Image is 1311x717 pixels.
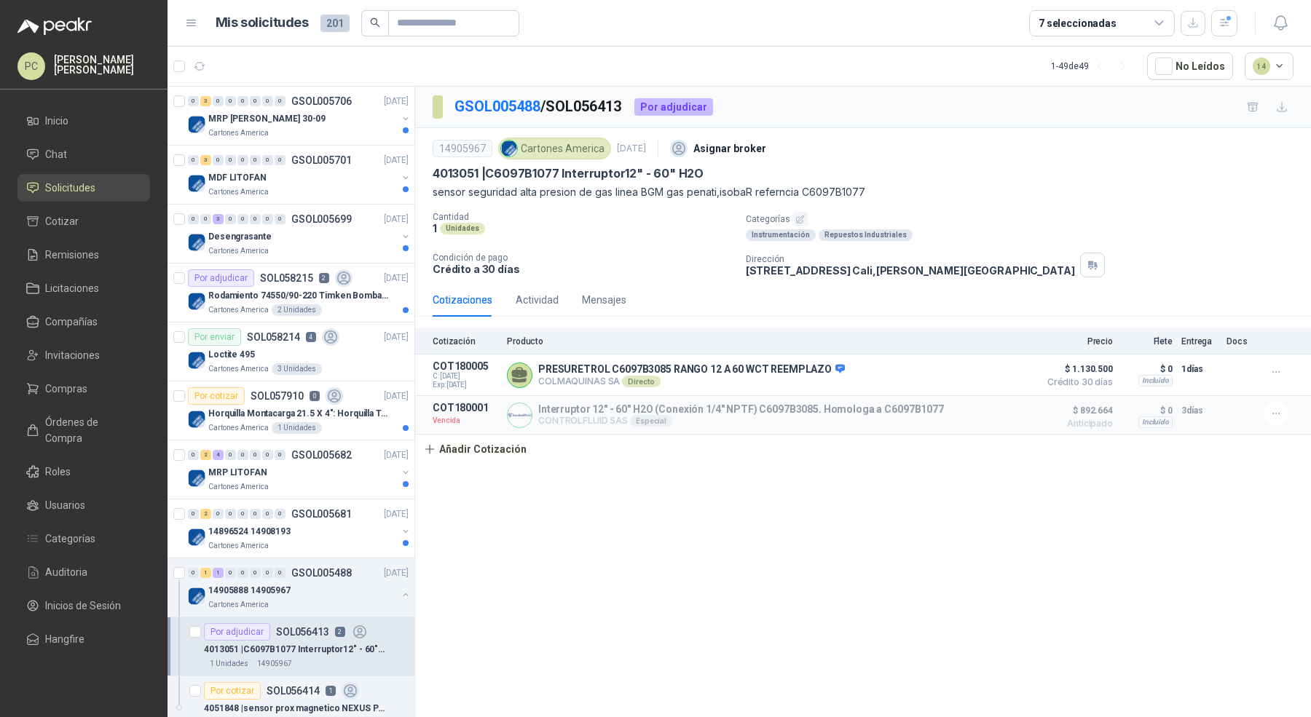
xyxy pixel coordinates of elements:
[433,413,498,428] p: Vencida
[250,155,261,165] div: 0
[257,658,292,670] p: 14905967
[208,481,269,493] p: Cartones America
[17,458,150,486] a: Roles
[45,414,136,446] span: Órdenes de Compra
[433,336,498,346] p: Cotización
[208,466,267,480] p: MRP LITOFAN
[208,245,269,257] p: Cartones America
[1040,360,1113,378] span: $ 1.130.500
[225,96,236,106] div: 0
[45,280,99,296] span: Licitaciones
[17,408,150,452] a: Órdenes de Compra
[262,568,273,578] div: 0
[1040,402,1113,419] span: $ 892.664
[1227,336,1256,346] p: Docs
[433,263,734,275] p: Crédito a 30 días
[208,540,269,552] p: Cartones America
[260,273,313,283] p: SOL058215
[433,140,492,157] div: 14905967
[45,497,85,513] span: Usuarios
[250,96,261,106] div: 0
[188,411,205,428] img: Company Logo
[208,171,267,185] p: MDF LITOFAN
[188,509,199,519] div: 0
[188,96,199,106] div: 0
[188,155,199,165] div: 0
[1147,52,1233,80] button: No Leídos
[370,17,380,28] span: search
[17,525,150,552] a: Categorías
[213,214,224,224] div: 3
[501,140,517,157] img: Company Logo
[310,391,320,401] p: 0
[45,247,99,263] span: Remisiones
[267,686,320,696] p: SOL056414
[440,223,485,234] div: Unidades
[17,274,150,302] a: Licitaciones
[188,151,412,198] a: 0 3 0 0 0 0 0 0 GSOL005701[DATE] Company LogoMDF LITOFANCartones America
[225,450,236,460] div: 0
[208,407,390,421] p: Horquilla Montacarga 21.5 X 4": Horquilla Telescopica Overall size 2108 x 660 x 324mm
[45,213,79,229] span: Cotizar
[17,241,150,269] a: Remisiones
[433,381,498,389] span: Exp: [DATE]
[213,509,224,519] div: 0
[188,470,205,487] img: Company Logo
[433,292,492,308] div: Cotizaciones
[250,568,261,578] div: 0
[272,422,322,434] div: 1 Unidades
[188,116,205,133] img: Company Logo
[746,229,816,241] div: Instrumentación
[1040,336,1113,346] p: Precio
[306,332,316,342] p: 4
[291,568,352,578] p: GSOL005488
[693,140,766,157] p: Asignar broker
[433,166,704,181] p: 4013051 | C6097B1077 Interruptor12" - 60" H2O
[208,127,269,139] p: Cartones America
[237,155,248,165] div: 0
[45,314,98,330] span: Compañías
[17,592,150,619] a: Inicios de Sesión
[188,564,412,611] a: 0 1 1 0 0 0 0 0 GSOL005488[DATE] Company Logo14905888 14905967Cartones America
[17,558,150,586] a: Auditoria
[17,17,92,35] img: Logo peakr
[538,363,845,376] p: PRESURETROL C6097B3085 RANGO 12 A 60 WCT REEMPLAZO
[291,214,352,224] p: GSOL005699
[17,625,150,653] a: Hangfire
[168,264,414,322] a: Por adjudicarSOL0582152[DATE] Company LogoRodamiento 74550/90-220 Timken BombaVG40Cartones Americ...
[17,491,150,519] a: Usuarios
[45,180,95,196] span: Solicitudes
[204,658,254,670] div: 1 Unidades
[516,292,559,308] div: Actividad
[168,381,414,440] a: Por cotizarSOL0579100[DATE] Company LogoHorquilla Montacarga 21.5 X 4": Horquilla Telescopica Ove...
[320,15,350,32] span: 201
[225,214,236,224] div: 0
[45,464,71,480] span: Roles
[188,352,205,369] img: Company Logo
[225,509,236,519] div: 0
[498,138,611,159] div: Cartones America
[384,566,409,580] p: [DATE]
[225,568,236,578] div: 0
[247,332,300,342] p: SOL058214
[250,214,261,224] div: 0
[213,568,224,578] div: 1
[204,682,261,700] div: Por cotizar
[1181,336,1218,346] p: Entrega
[275,568,286,578] div: 0
[433,212,734,222] p: Cantidad
[45,381,87,397] span: Compras
[213,96,224,106] div: 0
[208,289,390,303] p: Rodamiento 74550/90-220 Timken BombaVG40
[1181,402,1218,419] p: 3 días
[622,376,661,387] div: Directo
[335,627,345,637] p: 2
[237,509,248,519] div: 0
[819,229,913,241] div: Repuestos Industriales
[746,212,1305,226] p: Categorías
[272,363,322,375] div: 3 Unidades
[188,293,205,310] img: Company Logo
[45,631,84,647] span: Hangfire
[630,415,672,427] div: Especial
[384,154,409,167] p: [DATE]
